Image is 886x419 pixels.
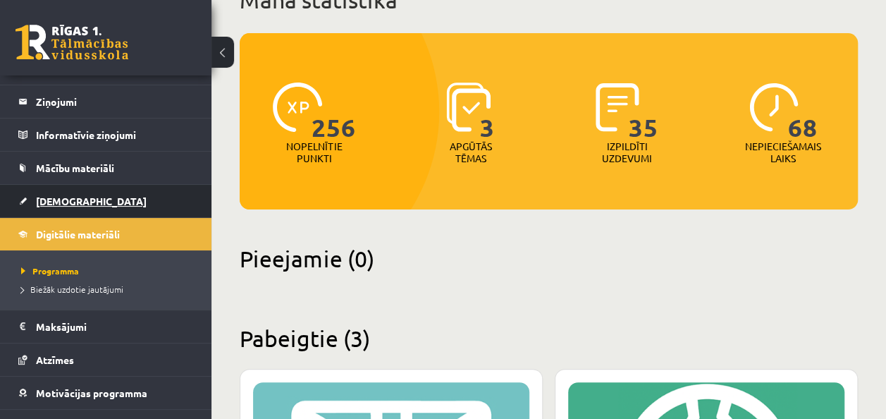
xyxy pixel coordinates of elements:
img: icon-clock-7be60019b62300814b6bd22b8e044499b485619524d84068768e800edab66f18.svg [749,83,799,132]
span: 68 [788,83,818,140]
span: 35 [629,83,658,140]
span: Biežāk uzdotie jautājumi [21,284,123,295]
span: Mācību materiāli [36,162,114,174]
a: Digitālie materiāli [18,218,194,250]
a: Atzīmes [18,344,194,376]
a: Rīgas 1. Tālmācības vidusskola [16,25,128,60]
p: Nopelnītie punkti [286,140,342,164]
legend: Informatīvie ziņojumi [36,119,194,151]
p: Apgūtās tēmas [443,140,498,164]
a: Programma [21,265,197,277]
span: Atzīmes [36,353,74,366]
span: 256 [312,83,356,140]
h2: Pabeigtie (3) [240,324,858,352]
a: Maksājumi [18,310,194,343]
a: Motivācijas programma [18,377,194,409]
img: icon-xp-0682a9bc20223a9ccc6f5883a126b849a74cddfe5390d2b41b4391c66f2066e7.svg [273,83,322,132]
span: [DEMOGRAPHIC_DATA] [36,195,147,207]
a: Biežāk uzdotie jautājumi [21,283,197,296]
span: Motivācijas programma [36,387,147,399]
legend: Maksājumi [36,310,194,343]
h2: Pieejamie (0) [240,245,858,272]
a: [DEMOGRAPHIC_DATA] [18,185,194,217]
a: Informatīvie ziņojumi [18,119,194,151]
span: Programma [21,265,79,277]
img: icon-learned-topics-4a711ccc23c960034f471b6e78daf4a3bad4a20eaf4de84257b87e66633f6470.svg [446,83,491,132]
p: Izpildīti uzdevumi [599,140,654,164]
a: Mācību materiāli [18,152,194,184]
legend: Ziņojumi [36,85,194,118]
span: Digitālie materiāli [36,228,120,241]
p: Nepieciešamais laiks [745,140,821,164]
a: Ziņojumi [18,85,194,118]
img: icon-completed-tasks-ad58ae20a441b2904462921112bc710f1caf180af7a3daa7317a5a94f2d26646.svg [596,83,639,132]
span: 3 [480,83,495,140]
